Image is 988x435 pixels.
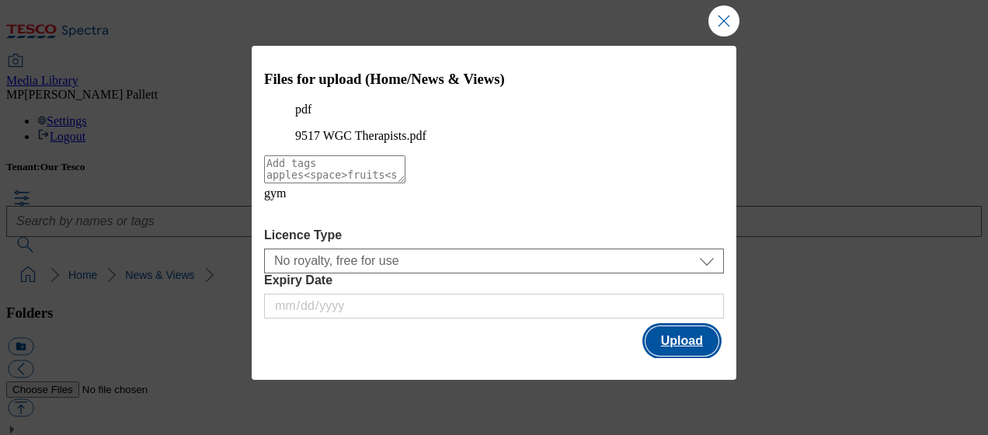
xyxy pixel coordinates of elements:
label: Expiry Date [264,273,724,287]
h3: Files for upload (Home/News & Views) [264,71,724,88]
button: Upload [645,326,718,356]
p: pdf [295,103,693,117]
figcaption: 9517 WGC Therapists.pdf [295,129,693,143]
span: gym [264,186,286,200]
div: Modal [252,46,736,380]
label: Licence Type [264,228,724,242]
button: Close Modal [708,5,739,37]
